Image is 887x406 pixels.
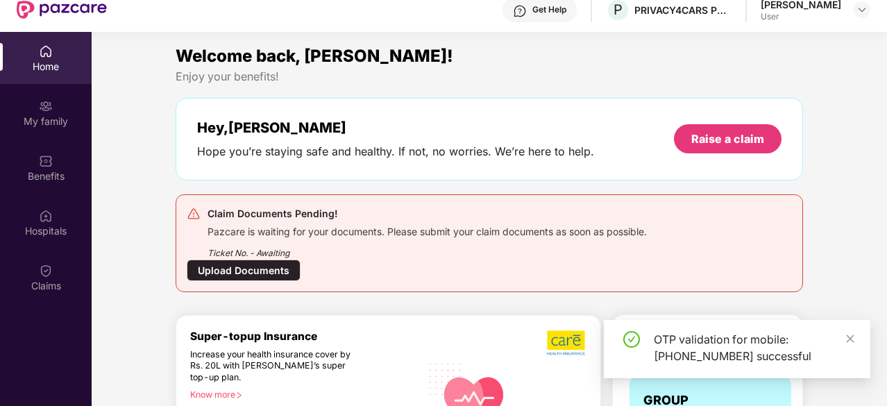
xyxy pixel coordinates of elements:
[190,349,362,384] div: Increase your health insurance cover by Rs. 20L with [PERSON_NAME]’s super top-up plan.
[176,69,803,84] div: Enjoy your benefits!
[845,334,855,344] span: close
[547,330,586,356] img: b5dec4f62d2307b9de63beb79f102df3.png
[197,144,594,159] div: Hope you’re staying safe and healthy. If not, no worries. We’re here to help.
[623,331,640,348] span: check-circle
[176,46,453,66] span: Welcome back, [PERSON_NAME]!
[208,222,647,238] div: Pazcare is waiting for your documents. Please submit your claim documents as soon as possible.
[208,205,647,222] div: Claim Documents Pending!
[197,119,594,136] div: Hey, [PERSON_NAME]
[39,154,53,168] img: svg+xml;base64,PHN2ZyBpZD0iQmVuZWZpdHMiIHhtbG5zPSJodHRwOi8vd3d3LnczLm9yZy8yMDAwL3N2ZyIgd2lkdGg9Ij...
[761,11,841,22] div: User
[634,3,732,17] div: PRIVACY4CARS PRIVATE LIMITED
[856,4,868,15] img: svg+xml;base64,PHN2ZyBpZD0iRHJvcGRvd24tMzJ4MzIiIHhtbG5zPSJodHRwOi8vd3d3LnczLm9yZy8yMDAwL3N2ZyIgd2...
[187,207,201,221] img: svg+xml;base64,PHN2ZyB4bWxucz0iaHR0cDovL3d3dy53My5vcmcvMjAwMC9zdmciIHdpZHRoPSIyNCIgaGVpZ2h0PSIyNC...
[208,238,647,260] div: Ticket No. - Awaiting
[39,209,53,223] img: svg+xml;base64,PHN2ZyBpZD0iSG9zcGl0YWxzIiB4bWxucz0iaHR0cDovL3d3dy53My5vcmcvMjAwMC9zdmciIHdpZHRoPS...
[187,260,301,281] div: Upload Documents
[39,264,53,278] img: svg+xml;base64,PHN2ZyBpZD0iQ2xhaW0iIHhtbG5zPSJodHRwOi8vd3d3LnczLm9yZy8yMDAwL3N2ZyIgd2lkdGg9IjIwIi...
[532,4,566,15] div: Get Help
[614,1,623,18] span: P
[691,131,764,146] div: Raise a claim
[17,1,107,19] img: New Pazcare Logo
[39,44,53,58] img: svg+xml;base64,PHN2ZyBpZD0iSG9tZSIgeG1sbnM9Imh0dHA6Ly93d3cudzMub3JnLzIwMDAvc3ZnIiB3aWR0aD0iMjAiIG...
[190,330,421,343] div: Super-topup Insurance
[190,389,413,399] div: Know more
[235,391,243,399] span: right
[513,4,527,18] img: svg+xml;base64,PHN2ZyBpZD0iSGVscC0zMngzMiIgeG1sbnM9Imh0dHA6Ly93d3cudzMub3JnLzIwMDAvc3ZnIiB3aWR0aD...
[39,99,53,113] img: svg+xml;base64,PHN2ZyB3aWR0aD0iMjAiIGhlaWdodD0iMjAiIHZpZXdCb3g9IjAgMCAyMCAyMCIgZmlsbD0ibm9uZSIgeG...
[654,331,854,364] div: OTP validation for mobile: [PHONE_NUMBER] successful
